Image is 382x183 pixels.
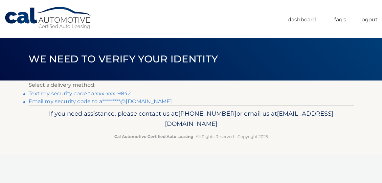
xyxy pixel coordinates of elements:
[29,90,131,97] a: Text my security code to xxx-xxx-9842
[29,98,172,104] a: Email my security code to a*********@[DOMAIN_NAME]
[288,14,316,26] a: Dashboard
[29,80,354,90] p: Select a delivery method:
[178,110,236,117] span: [PHONE_NUMBER]
[4,7,93,30] a: Cal Automotive
[114,134,193,139] strong: Cal Automotive Certified Auto Leasing
[33,108,349,129] p: If you need assistance, please contact us at: or email us at
[33,133,349,140] p: - All Rights Reserved - Copyright 2025
[29,53,218,65] span: We need to verify your identity
[360,14,378,26] a: Logout
[334,14,346,26] a: FAQ's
